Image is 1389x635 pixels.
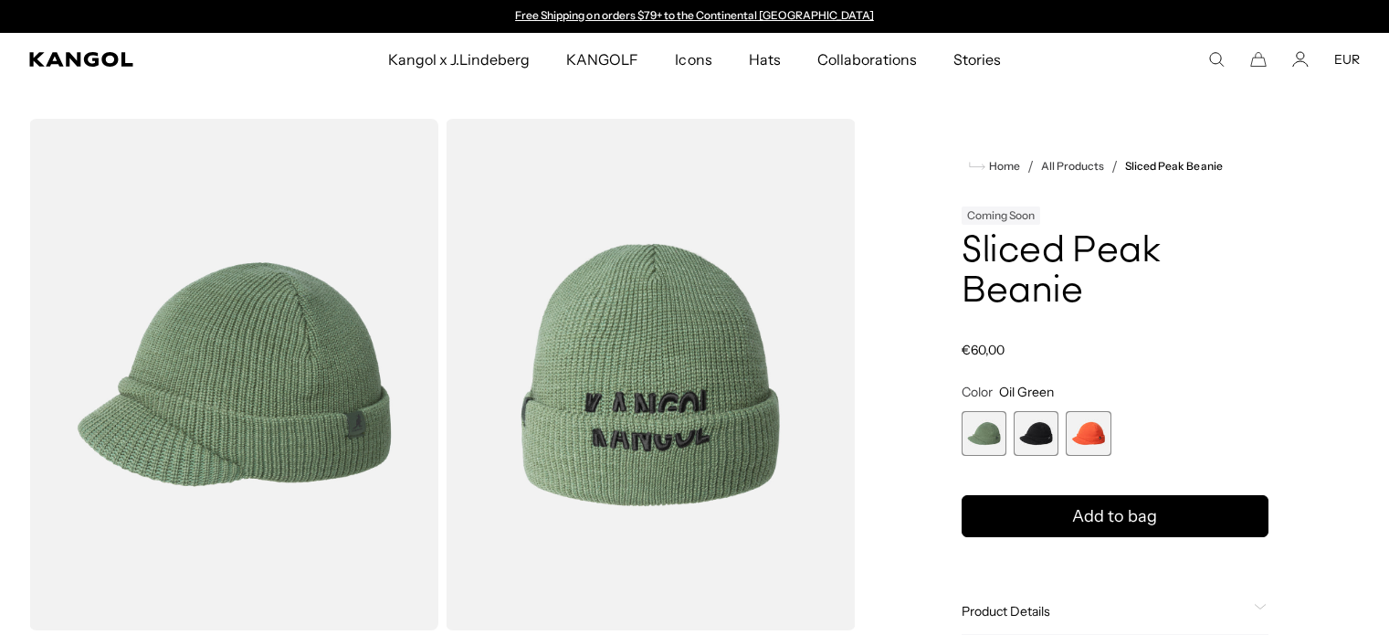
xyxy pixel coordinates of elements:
[1072,504,1157,529] span: Add to bag
[1250,51,1267,68] button: Cart
[1066,411,1110,456] label: Coral Flame
[962,495,1268,537] button: Add to bag
[799,33,935,86] a: Collaborations
[1208,51,1225,68] summary: Search here
[1020,155,1034,177] li: /
[962,411,1006,456] div: 1 of 3
[969,158,1020,175] a: Home
[962,232,1268,312] h1: Sliced Peak Beanie
[962,342,1005,358] span: €60,00
[446,119,855,630] img: color-oil-green
[962,206,1040,225] div: Coming Soon
[675,33,711,86] span: Icons
[388,33,531,86] span: Kangol x J.Lindeberg
[29,52,256,67] a: Kangol
[935,33,1019,86] a: Stories
[507,9,883,24] div: 1 of 2
[1041,160,1104,173] a: All Products
[749,33,781,86] span: Hats
[370,33,549,86] a: Kangol x J.Lindeberg
[548,33,657,86] a: KANGOLF
[515,8,874,22] a: Free Shipping on orders $79+ to the Continental [GEOGRAPHIC_DATA]
[1014,411,1058,456] div: 2 of 3
[999,384,1054,400] span: Oil Green
[817,33,917,86] span: Collaborations
[29,119,438,630] img: color-oil-green
[1066,411,1110,456] div: 3 of 3
[1334,51,1360,68] button: EUR
[507,9,883,24] div: Announcement
[657,33,730,86] a: Icons
[962,603,1247,619] span: Product Details
[1014,411,1058,456] label: Black
[1292,51,1309,68] a: Account
[1104,155,1118,177] li: /
[1125,160,1223,173] a: Sliced Peak Beanie
[566,33,638,86] span: KANGOLF
[731,33,799,86] a: Hats
[962,384,993,400] span: Color
[953,33,1001,86] span: Stories
[962,155,1268,177] nav: breadcrumbs
[507,9,883,24] slideshow-component: Announcement bar
[962,411,1006,456] label: Oil Green
[985,160,1020,173] span: Home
